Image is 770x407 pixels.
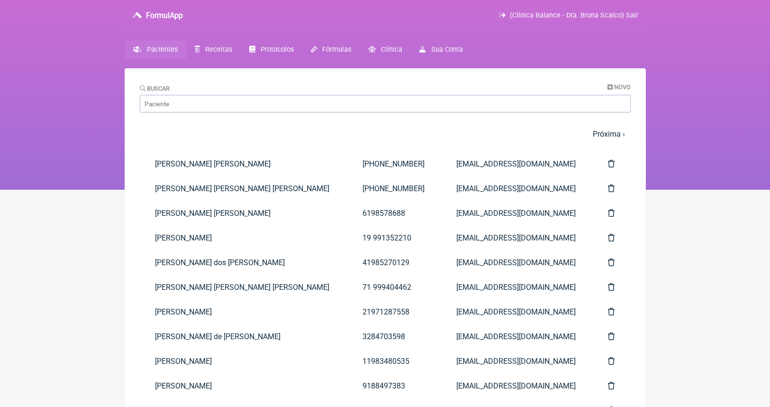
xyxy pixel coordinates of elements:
a: 6198578688 [347,201,441,225]
span: Sua Conta [431,46,463,54]
input: Paciente [140,95,631,112]
a: [PERSON_NAME] [140,349,347,373]
a: [EMAIL_ADDRESS][DOMAIN_NAME] [441,152,593,176]
a: Fórmulas [302,40,360,59]
a: [PERSON_NAME] [PERSON_NAME] [PERSON_NAME] [140,176,347,201]
a: 9188497383 [347,374,441,398]
a: (Clínica Balance - Dra. Bruna Scalco) Sair [499,11,638,19]
a: [PERSON_NAME] [140,374,347,398]
a: Próxima › [593,129,625,139]
a: [PERSON_NAME] dos [PERSON_NAME] [140,250,347,275]
a: [PERSON_NAME] [140,300,347,324]
a: [PERSON_NAME] [PERSON_NAME] [PERSON_NAME] [140,275,347,299]
span: Protocolos [261,46,294,54]
a: Receitas [186,40,241,59]
a: [EMAIL_ADDRESS][DOMAIN_NAME] [441,374,593,398]
span: (Clínica Balance - Dra. Bruna Scalco) Sair [510,11,638,19]
a: Clínica [360,40,411,59]
span: Clínica [381,46,402,54]
a: Novo [607,83,631,91]
label: Buscar [140,85,170,92]
a: Pacientes [125,40,186,59]
a: [EMAIL_ADDRESS][DOMAIN_NAME] [441,300,593,324]
a: [EMAIL_ADDRESS][DOMAIN_NAME] [441,275,593,299]
a: 21971287558 [347,300,441,324]
a: 11983480535 [347,349,441,373]
a: [EMAIL_ADDRESS][DOMAIN_NAME] [441,201,593,225]
a: [EMAIL_ADDRESS][DOMAIN_NAME] [441,324,593,349]
h3: FormulApp [146,11,183,20]
a: [PERSON_NAME] [PERSON_NAME] [140,201,347,225]
span: Receitas [205,46,232,54]
a: [PERSON_NAME] de [PERSON_NAME] [140,324,347,349]
span: Fórmulas [322,46,351,54]
a: 71 999404462 [347,275,441,299]
a: 41985270129 [347,250,441,275]
span: Novo [614,83,631,91]
a: [EMAIL_ADDRESS][DOMAIN_NAME] [441,349,593,373]
a: [PHONE_NUMBER] [347,176,441,201]
a: 3284703598 [347,324,441,349]
a: [EMAIL_ADDRESS][DOMAIN_NAME] [441,176,593,201]
a: [EMAIL_ADDRESS][DOMAIN_NAME] [441,226,593,250]
a: 19 991352210 [347,226,441,250]
nav: pager [140,124,631,144]
a: [PERSON_NAME] [140,226,347,250]
a: Protocolos [241,40,302,59]
a: [PERSON_NAME] [PERSON_NAME] [140,152,347,176]
span: Pacientes [147,46,178,54]
a: Sua Conta [411,40,471,59]
a: [PHONE_NUMBER] [347,152,441,176]
a: [EMAIL_ADDRESS][DOMAIN_NAME] [441,250,593,275]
